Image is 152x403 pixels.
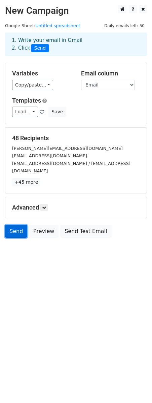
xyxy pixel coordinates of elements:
[31,44,49,52] span: Send
[12,134,140,142] h5: 48 Recipients
[5,5,147,16] h2: New Campaign
[12,107,38,117] a: Load...
[5,225,27,238] a: Send
[35,23,80,28] a: Untitled spreadsheet
[5,23,80,28] small: Google Sheet:
[12,153,87,158] small: [EMAIL_ADDRESS][DOMAIN_NAME]
[48,107,66,117] button: Save
[12,204,140,211] h5: Advanced
[12,146,123,151] small: [PERSON_NAME][EMAIL_ADDRESS][DOMAIN_NAME]
[60,225,111,238] a: Send Test Email
[12,97,41,104] a: Templates
[118,371,152,403] iframe: Chat Widget
[12,70,71,77] h5: Variables
[102,23,147,28] a: Daily emails left: 50
[12,178,40,186] a: +45 more
[12,161,130,174] small: [EMAIL_ADDRESS][DOMAIN_NAME] / [EMAIL_ADDRESS][DOMAIN_NAME]
[81,70,140,77] h5: Email column
[7,37,145,52] div: 1. Write your email in Gmail 2. Click
[12,80,53,90] a: Copy/paste...
[29,225,59,238] a: Preview
[102,22,147,30] span: Daily emails left: 50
